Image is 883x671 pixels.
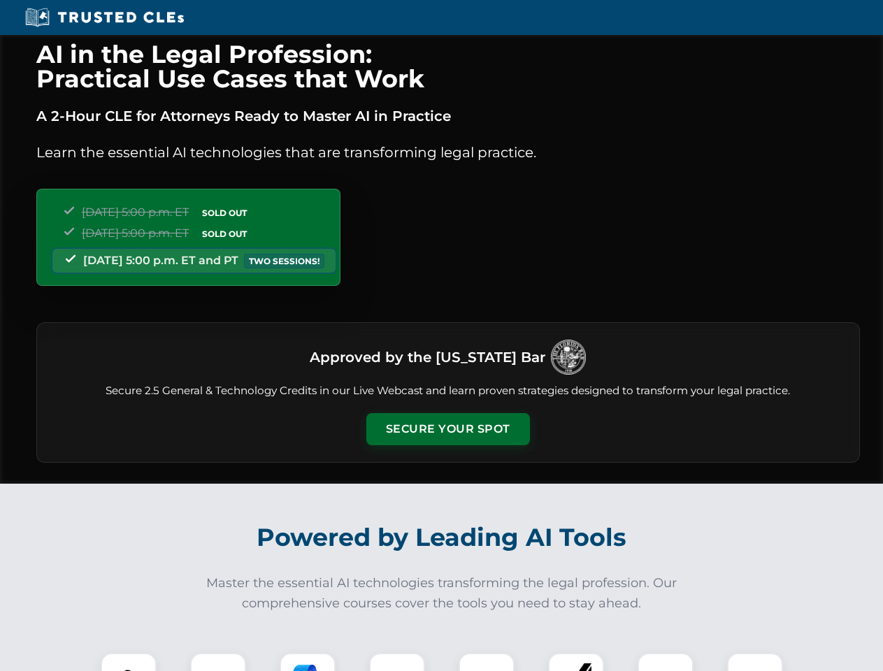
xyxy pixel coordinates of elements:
span: SOLD OUT [197,226,252,241]
span: SOLD OUT [197,205,252,220]
h1: AI in the Legal Profession: Practical Use Cases that Work [36,42,860,91]
img: Logo [551,340,586,375]
img: Trusted CLEs [21,7,188,28]
button: Secure Your Spot [366,413,530,445]
h2: Powered by Leading AI Tools [55,513,829,562]
p: A 2-Hour CLE for Attorneys Ready to Master AI in Practice [36,105,860,127]
p: Master the essential AI technologies transforming the legal profession. Our comprehensive courses... [197,573,687,614]
span: [DATE] 5:00 p.m. ET [82,226,189,240]
span: [DATE] 5:00 p.m. ET [82,205,189,219]
p: Secure 2.5 General & Technology Credits in our Live Webcast and learn proven strategies designed ... [54,383,842,399]
h3: Approved by the [US_STATE] Bar [310,345,545,370]
p: Learn the essential AI technologies that are transforming legal practice. [36,141,860,164]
